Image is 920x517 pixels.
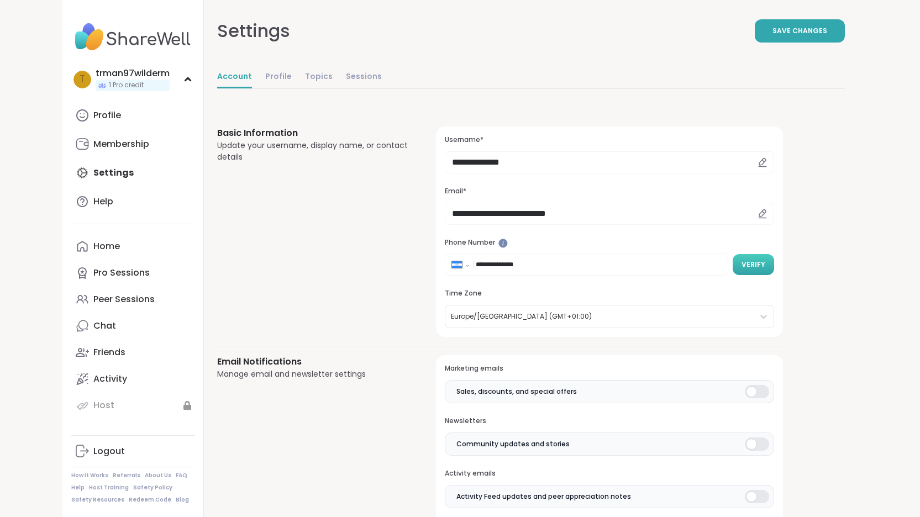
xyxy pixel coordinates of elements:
[755,19,845,43] button: Save Changes
[176,496,189,504] a: Blog
[71,472,108,479] a: How It Works
[89,484,129,492] a: Host Training
[93,346,125,358] div: Friends
[456,492,631,502] span: Activity Feed updates and peer appreciation notes
[71,188,194,215] a: Help
[71,313,194,339] a: Chat
[217,368,410,380] div: Manage email and newsletter settings
[93,138,149,150] div: Membership
[305,66,333,88] a: Topics
[445,238,774,247] h3: Phone Number
[498,239,508,248] iframe: Spotlight
[456,439,570,449] span: Community updates and stories
[445,135,774,145] h3: Username*
[217,66,252,88] a: Account
[217,126,410,140] h3: Basic Information
[71,438,194,465] a: Logout
[772,26,827,36] span: Save Changes
[217,18,290,44] div: Settings
[93,240,120,252] div: Home
[93,293,155,305] div: Peer Sessions
[445,187,774,196] h3: Email*
[445,469,774,478] h3: Activity emails
[93,109,121,122] div: Profile
[93,373,127,385] div: Activity
[71,496,124,504] a: Safety Resources
[133,484,172,492] a: Safety Policy
[96,67,170,80] div: trman97wilderm
[445,416,774,426] h3: Newsletters
[71,286,194,313] a: Peer Sessions
[71,131,194,157] a: Membership
[93,320,116,332] div: Chat
[71,366,194,392] a: Activity
[93,399,114,412] div: Host
[217,355,410,368] h3: Email Notifications
[71,102,194,129] a: Profile
[445,364,774,373] h3: Marketing emails
[71,18,194,56] img: ShareWell Nav Logo
[176,472,187,479] a: FAQ
[93,196,113,208] div: Help
[217,140,410,163] div: Update your username, display name, or contact details
[742,260,765,270] span: Verify
[113,472,140,479] a: Referrals
[456,387,577,397] span: Sales, discounts, and special offers
[733,254,774,275] button: Verify
[71,260,194,286] a: Pro Sessions
[93,445,125,457] div: Logout
[71,484,85,492] a: Help
[71,392,194,419] a: Host
[80,72,85,87] span: t
[71,233,194,260] a: Home
[93,267,150,279] div: Pro Sessions
[71,339,194,366] a: Friends
[265,66,292,88] a: Profile
[109,81,144,90] span: 1 Pro credit
[445,289,774,298] h3: Time Zone
[346,66,382,88] a: Sessions
[145,472,171,479] a: About Us
[129,496,171,504] a: Redeem Code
